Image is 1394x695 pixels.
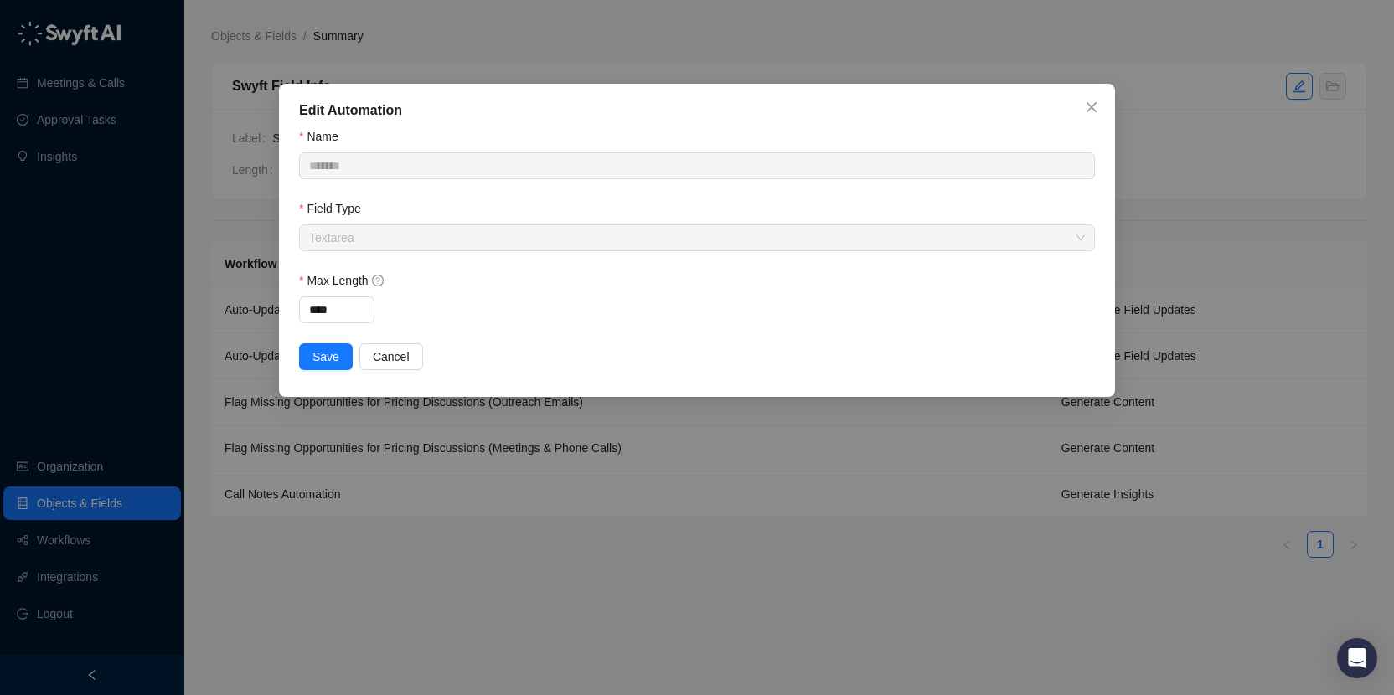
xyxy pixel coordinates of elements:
input: Max Length [300,297,374,322]
label: Name [299,127,350,146]
button: Save [299,343,353,370]
span: question-circle [371,275,383,286]
span: Save [312,347,339,366]
button: Cancel [359,343,423,370]
div: Open Intercom Messenger [1337,638,1377,678]
span: Textarea [309,225,1085,250]
input: Name [299,152,1095,179]
label: Max Length [299,271,395,290]
button: Close [1078,94,1105,121]
span: close [1085,100,1098,114]
label: Field Type [299,199,373,218]
div: Edit Automation [299,100,1095,121]
span: Cancel [373,347,410,366]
